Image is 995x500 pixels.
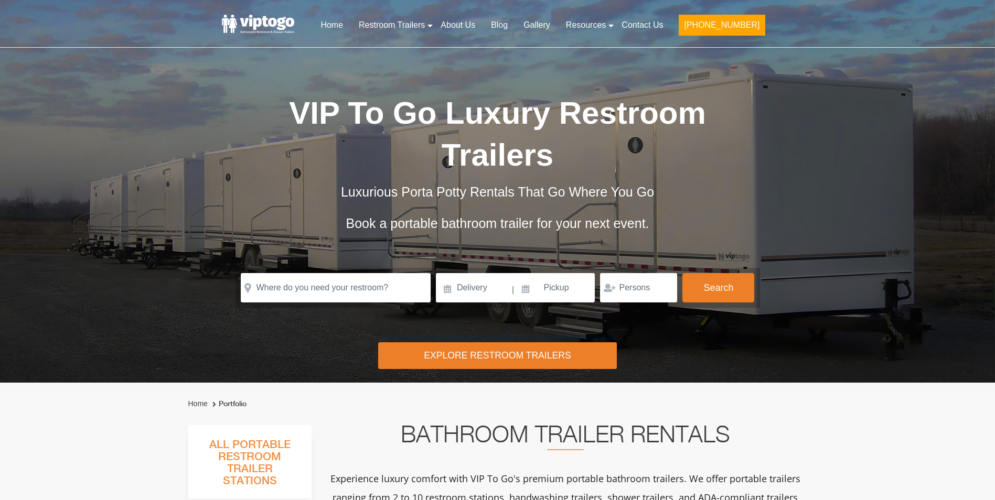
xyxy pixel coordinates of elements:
span: VIP To Go Luxury Restroom Trailers [289,95,706,172]
a: Home [188,399,208,408]
h3: All Portable Restroom Trailer Stations [188,436,312,498]
a: About Us [433,14,483,37]
span: Book a portable bathroom trailer for your next event. [346,216,649,231]
a: Resources [558,14,614,37]
input: Delivery [436,273,511,302]
input: Pickup [516,273,595,302]
div: Explore Restroom Trailers [378,342,617,369]
a: Home [313,14,351,37]
a: [PHONE_NUMBER] [671,14,773,42]
span: Luxurious Porta Potty Rentals That Go Where You Go [341,184,654,199]
button: Search [682,273,754,302]
input: Where do you need your restroom? [241,273,431,302]
button: [PHONE_NUMBER] [679,15,765,36]
h2: Bathroom Trailer Rentals [326,425,805,450]
span: | [512,273,514,307]
a: Restroom Trailers [351,14,433,37]
a: Contact Us [614,14,671,37]
a: Blog [483,14,516,37]
li: Portfolio [210,398,247,410]
input: Persons [600,273,677,302]
a: Gallery [516,14,558,37]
